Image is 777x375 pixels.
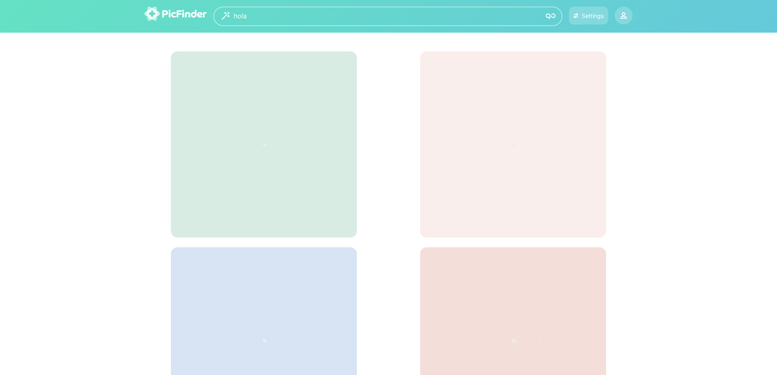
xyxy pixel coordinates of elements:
[144,7,207,21] img: logo-picfinder-white-transparent.svg
[573,12,579,19] img: icon-settings.svg
[582,12,604,19] div: Settings
[569,7,608,24] button: Settings
[546,11,556,21] img: icon-search.svg
[221,12,230,20] img: wizard.svg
